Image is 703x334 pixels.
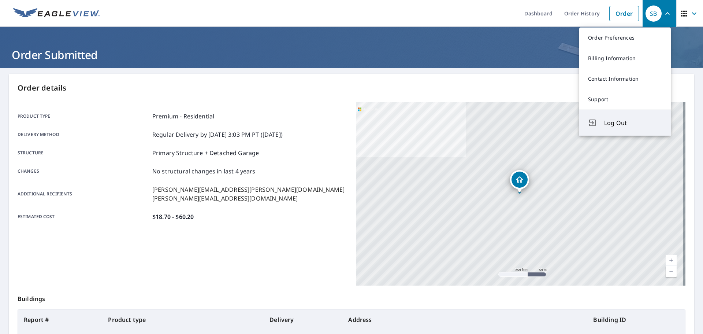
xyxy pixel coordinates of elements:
[604,118,662,127] span: Log Out
[152,212,194,221] p: $18.70 - $60.20
[579,69,671,89] a: Contact Information
[18,148,149,157] p: Structure
[152,167,256,176] p: No structural changes in last 4 years
[609,6,639,21] a: Order
[152,130,283,139] p: Regular Delivery by [DATE] 3:03 PM PT ([DATE])
[579,48,671,69] a: Billing Information
[587,309,685,330] th: Building ID
[152,194,345,203] p: [PERSON_NAME][EMAIL_ADDRESS][DOMAIN_NAME]
[646,5,662,22] div: SB
[510,170,529,193] div: Dropped pin, building 1, Residential property, 2802 W Nicklaus Dr Payson, AZ 85541
[9,47,694,62] h1: Order Submitted
[18,286,685,309] p: Buildings
[342,309,587,330] th: Address
[152,148,259,157] p: Primary Structure + Detached Garage
[152,112,214,121] p: Premium - Residential
[579,27,671,48] a: Order Preferences
[18,112,149,121] p: Product type
[579,89,671,110] a: Support
[18,82,685,93] p: Order details
[579,110,671,136] button: Log Out
[18,212,149,221] p: Estimated cost
[666,255,677,266] a: Current Level 17, Zoom In
[264,309,342,330] th: Delivery
[18,185,149,203] p: Additional recipients
[666,266,677,277] a: Current Level 17, Zoom Out
[18,130,149,139] p: Delivery method
[18,167,149,176] p: Changes
[152,185,345,194] p: [PERSON_NAME][EMAIL_ADDRESS][PERSON_NAME][DOMAIN_NAME]
[13,8,100,19] img: EV Logo
[102,309,264,330] th: Product type
[18,309,102,330] th: Report #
